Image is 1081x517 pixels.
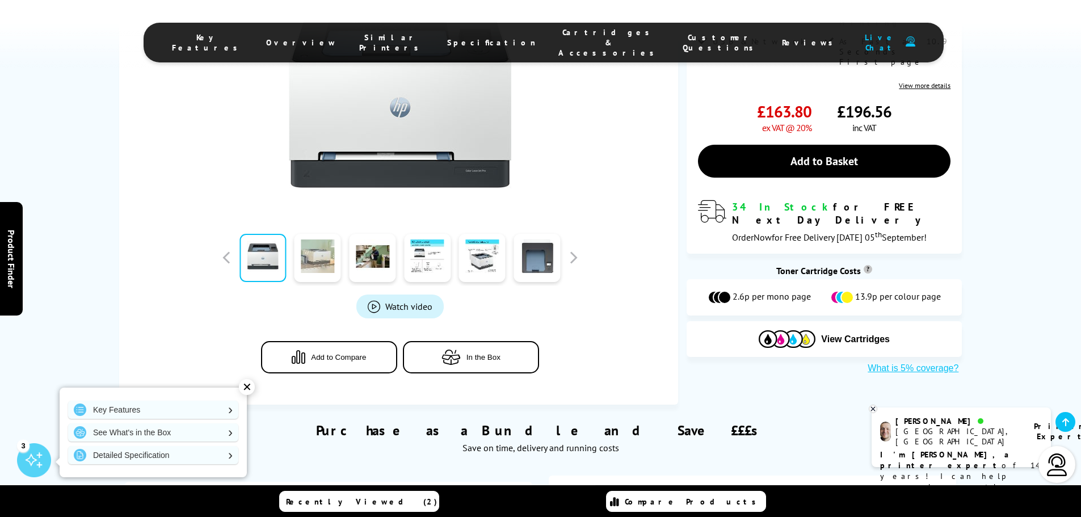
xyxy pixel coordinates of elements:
[172,32,243,53] span: Key Features
[558,27,660,58] span: Cartridges & Accessories
[606,491,766,512] a: Compare Products
[733,291,811,304] span: 2.6p per mono page
[6,229,17,288] span: Product Finder
[466,353,500,362] span: In the Box
[837,101,891,122] span: £196.56
[732,232,927,243] span: Order for Free Delivery [DATE] 05 September!
[861,32,900,53] span: Live Chat
[68,446,238,464] a: Detailed Specification
[880,422,891,442] img: ashley-livechat.png
[683,32,759,53] span: Customer Questions
[1046,453,1069,476] img: user-headset-light.svg
[119,405,962,459] div: Purchase as a Bundle and Save £££s
[261,341,397,373] button: Add to Compare
[759,330,815,348] img: Cartridges
[732,200,950,226] div: for FREE Next Day Delivery
[68,401,238,419] a: Key Features
[852,122,876,133] span: inc VAT
[732,200,833,213] span: 34 In Stock
[906,36,915,47] img: user-headset-duotone.svg
[757,101,811,122] span: £163.80
[880,449,1042,503] p: of 14 years! I can help you choose the right product
[385,301,432,312] span: Watch video
[762,122,811,133] span: ex VAT @ 20%
[286,497,438,507] span: Recently Viewed (2)
[239,379,255,395] div: ✕
[403,341,539,373] button: In the Box
[68,423,238,442] a: See What's in the Box
[133,442,948,453] div: Save on time, delivery and running costs
[311,353,366,362] span: Add to Compare
[17,439,30,452] div: 3
[875,229,882,239] sup: th
[880,449,1012,470] b: I'm [PERSON_NAME], a printer expert
[359,32,424,53] span: Similar Printers
[899,81,950,90] a: View more details
[895,426,1020,447] div: [GEOGRAPHIC_DATA], [GEOGRAPHIC_DATA]
[356,295,444,318] a: Product_All_Videos
[895,416,1020,426] div: [PERSON_NAME]
[447,37,536,48] span: Specification
[864,265,872,274] sup: Cost per page
[864,363,962,374] button: What is 5% coverage?
[695,330,953,348] button: View Cartridges
[698,200,950,242] div: modal_delivery
[625,497,762,507] span: Compare Products
[279,491,439,512] a: Recently Viewed (2)
[855,291,941,304] span: 13.9p per colour page
[266,37,337,48] span: Overview
[687,265,962,276] div: Toner Cartridge Costs
[821,334,890,344] span: View Cartridges
[698,145,950,178] a: Add to Basket
[754,232,772,243] span: Now
[782,37,839,48] span: Reviews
